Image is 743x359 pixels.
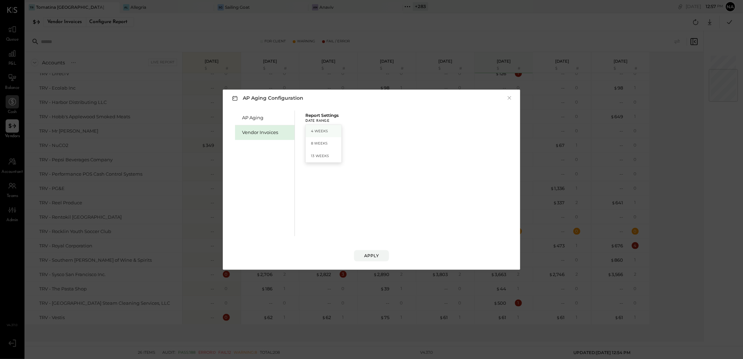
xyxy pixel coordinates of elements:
[231,94,303,103] h3: AP Aging Configuration
[311,129,328,133] span: 4 Weeks
[311,141,327,146] span: 8 Weeks
[242,114,291,121] div: AP Aging
[506,94,512,101] button: ×
[364,253,379,259] div: Apply
[305,119,342,123] div: Date Range
[354,250,389,261] button: Apply
[242,129,291,136] div: Vendor Invoices
[305,113,342,118] div: Report Settings
[311,154,329,158] span: 13 Weeks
